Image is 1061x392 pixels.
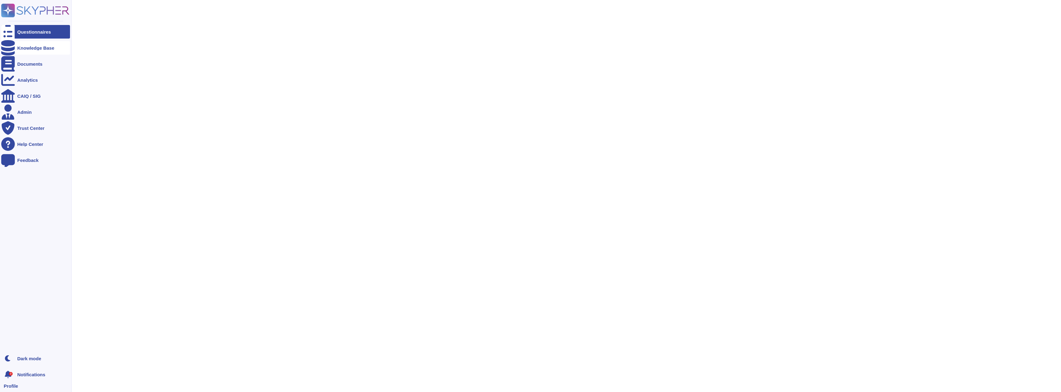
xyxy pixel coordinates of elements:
a: Knowledge Base [1,41,70,55]
a: Analytics [1,73,70,87]
span: Profile [4,384,18,388]
div: Dark mode [17,356,41,361]
div: Knowledge Base [17,46,54,50]
a: Help Center [1,137,70,151]
a: Feedback [1,153,70,167]
div: Analytics [17,78,38,82]
a: Questionnaires [1,25,70,39]
div: 2 [9,372,13,376]
div: Questionnaires [17,30,51,34]
div: Feedback [17,158,39,163]
div: Trust Center [17,126,44,130]
a: Documents [1,57,70,71]
div: Documents [17,62,43,66]
a: Trust Center [1,121,70,135]
div: CAIQ / SIG [17,94,41,98]
div: Help Center [17,142,43,146]
a: Admin [1,105,70,119]
div: Admin [17,110,32,114]
span: Notifications [17,372,45,377]
a: CAIQ / SIG [1,89,70,103]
